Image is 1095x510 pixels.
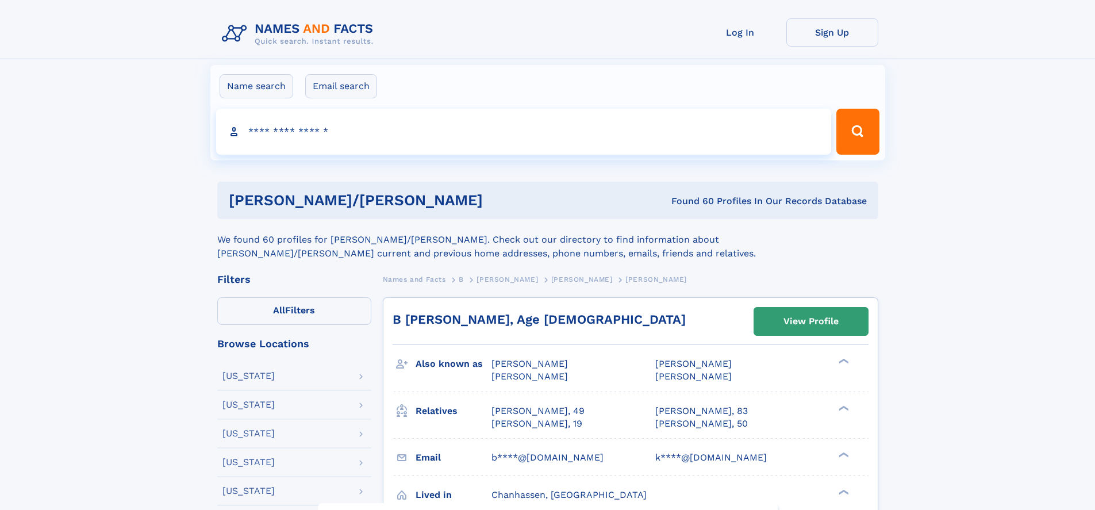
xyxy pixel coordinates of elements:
[551,275,613,283] span: [PERSON_NAME]
[783,308,839,335] div: View Profile
[220,74,293,98] label: Name search
[491,489,647,500] span: Chanhassen, [GEOGRAPHIC_DATA]
[786,18,878,47] a: Sign Up
[217,219,878,260] div: We found 60 profiles for [PERSON_NAME]/[PERSON_NAME]. Check out our directory to find information...
[416,354,491,374] h3: Also known as
[625,275,687,283] span: [PERSON_NAME]
[491,371,568,382] span: [PERSON_NAME]
[217,339,371,349] div: Browse Locations
[273,305,285,316] span: All
[491,358,568,369] span: [PERSON_NAME]
[416,401,491,421] h3: Relatives
[836,404,850,412] div: ❯
[836,109,879,155] button: Search Button
[416,448,491,467] h3: Email
[577,195,867,208] div: Found 60 Profiles In Our Records Database
[222,400,275,409] div: [US_STATE]
[477,272,538,286] a: [PERSON_NAME]
[222,371,275,381] div: [US_STATE]
[459,275,464,283] span: B
[836,488,850,496] div: ❯
[459,272,464,286] a: B
[655,405,748,417] a: [PERSON_NAME], 83
[229,193,577,208] h1: [PERSON_NAME]/[PERSON_NAME]
[655,417,748,430] a: [PERSON_NAME], 50
[655,371,732,382] span: [PERSON_NAME]
[491,405,585,417] a: [PERSON_NAME], 49
[477,275,538,283] span: [PERSON_NAME]
[216,109,832,155] input: search input
[222,458,275,467] div: [US_STATE]
[694,18,786,47] a: Log In
[836,451,850,458] div: ❯
[383,272,446,286] a: Names and Facts
[217,297,371,325] label: Filters
[222,429,275,438] div: [US_STATE]
[551,272,613,286] a: [PERSON_NAME]
[655,358,732,369] span: [PERSON_NAME]
[754,308,868,335] a: View Profile
[836,358,850,365] div: ❯
[222,486,275,496] div: [US_STATE]
[217,274,371,285] div: Filters
[416,485,491,505] h3: Lived in
[491,417,582,430] a: [PERSON_NAME], 19
[393,312,686,327] a: B [PERSON_NAME], Age [DEMOGRAPHIC_DATA]
[217,18,383,49] img: Logo Names and Facts
[305,74,377,98] label: Email search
